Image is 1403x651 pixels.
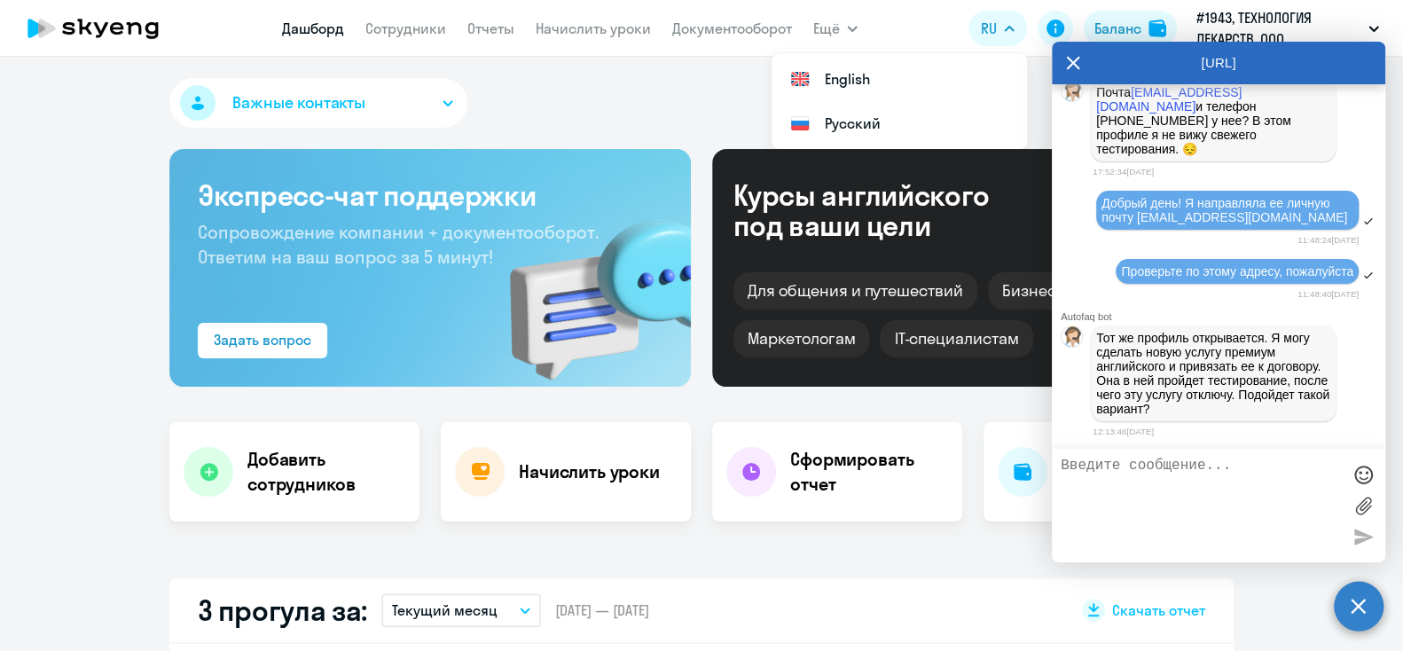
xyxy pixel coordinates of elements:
[232,91,365,114] span: Важные контакты
[555,600,649,620] span: [DATE] — [DATE]
[519,459,660,484] h4: Начислить уроки
[733,180,1037,240] div: Курсы английского под ваши цели
[1148,20,1166,37] img: balance
[198,592,367,628] h2: 3 прогула за:
[1350,492,1376,519] label: Лимит 10 файлов
[1094,18,1141,39] div: Баланс
[467,20,514,37] a: Отчеты
[1093,427,1154,436] time: 12:13:46[DATE]
[1084,11,1177,46] button: Балансbalance
[1062,81,1084,106] img: bot avatar
[968,11,1027,46] button: RU
[1096,331,1330,416] p: Тот же профиль открывается. Я могу сделать новую услугу премиум английского и привязать ее к дого...
[484,187,691,387] img: bg-img
[733,272,977,310] div: Для общения и путешествий
[1093,167,1154,176] time: 17:52:34[DATE]
[381,593,541,627] button: Текущий месяц
[813,18,840,39] span: Ещё
[1061,311,1385,322] div: Autofaq bot
[1121,264,1353,278] span: Проверьте по этому адресу, пожалуйста
[988,272,1199,310] div: Бизнес и командировки
[733,320,869,357] div: Маркетологам
[365,20,446,37] a: Сотрудники
[1297,235,1359,245] time: 11:48:24[DATE]
[392,600,498,621] p: Текущий месяц
[1297,289,1359,299] time: 11:48:40[DATE]
[772,53,1027,149] ul: Ещё
[1096,85,1242,114] a: [EMAIL_ADDRESS][DOMAIN_NAME]
[790,447,948,497] h4: Сформировать отчет
[169,78,467,128] button: Важные контакты
[1062,326,1084,352] img: bot avatar
[880,320,1032,357] div: IT-специалистам
[789,68,811,90] img: English
[282,20,344,37] a: Дашборд
[981,18,997,39] span: RU
[1096,85,1330,156] p: Почта и телефон [PHONE_NUMBER] у нее? В этом профиле я не вижу свежего тестирования. 😔
[1187,7,1388,50] button: #1943, ТЕХНОЛОГИЯ ЛЕКАРСТВ, ООО
[536,20,651,37] a: Начислить уроки
[789,113,811,134] img: Русский
[672,20,792,37] a: Документооборот
[1196,7,1361,50] p: #1943, ТЕХНОЛОГИЯ ЛЕКАРСТВ, ООО
[1101,196,1347,224] span: Добрый день! Я направляла ее личную почту [EMAIL_ADDRESS][DOMAIN_NAME]
[198,323,327,358] button: Задать вопрос
[214,329,311,350] div: Задать вопрос
[813,11,858,46] button: Ещё
[198,177,662,213] h3: Экспресс-чат поддержки
[198,221,599,268] span: Сопровождение компании + документооборот. Ответим на ваш вопрос за 5 минут!
[247,447,405,497] h4: Добавить сотрудников
[1112,600,1205,620] span: Скачать отчет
